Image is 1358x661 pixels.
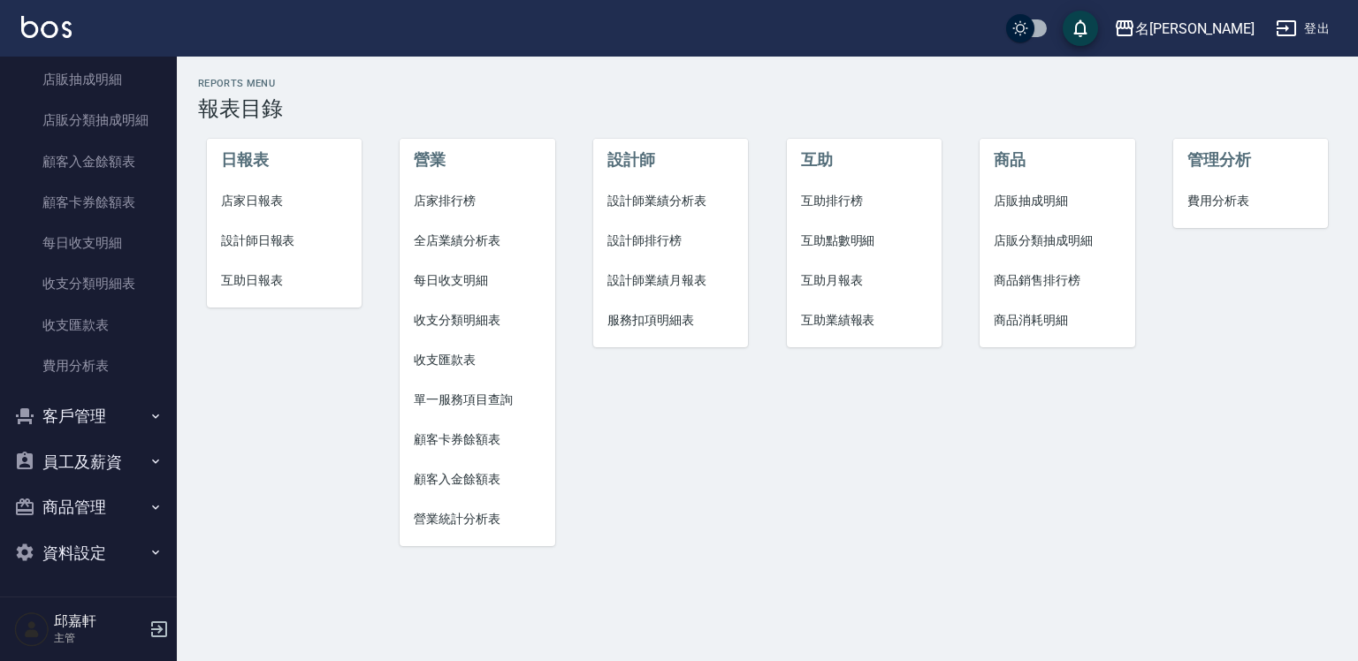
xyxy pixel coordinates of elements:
[400,499,554,539] a: 營業統計分析表
[980,139,1134,181] li: 商品
[414,311,540,330] span: 收支分類明細表
[414,271,540,290] span: 每日收支明細
[221,232,347,250] span: 設計師日報表
[1135,18,1255,40] div: 名[PERSON_NAME]
[414,510,540,528] span: 營業統計分析表
[207,181,362,221] a: 店家日報表
[7,305,170,346] a: 收支匯款表
[593,300,748,340] a: 服務扣項明細表
[414,470,540,489] span: 顧客入金餘額表
[54,630,144,646] p: 主管
[787,261,942,300] a: 互助月報表
[414,391,540,409] span: 單一服務項目查詢
[7,393,170,439] button: 客戶管理
[980,300,1134,340] a: 商品消耗明細
[7,182,170,223] a: 顧客卡券餘額表
[994,311,1120,330] span: 商品消耗明細
[207,221,362,261] a: 設計師日報表
[400,139,554,181] li: 營業
[7,100,170,141] a: 店販分類抽成明細
[801,311,927,330] span: 互助業績報表
[607,192,734,210] span: 設計師業績分析表
[207,139,362,181] li: 日報表
[787,139,942,181] li: 互助
[801,271,927,290] span: 互助月報表
[400,460,554,499] a: 顧客入金餘額表
[801,192,927,210] span: 互助排行榜
[593,221,748,261] a: 設計師排行榜
[980,221,1134,261] a: 店販分類抽成明細
[400,340,554,380] a: 收支匯款表
[787,221,942,261] a: 互助點數明細
[207,261,362,300] a: 互助日報表
[1269,12,1337,45] button: 登出
[1063,11,1098,46] button: save
[7,223,170,263] a: 每日收支明細
[414,351,540,369] span: 收支匯款表
[994,271,1120,290] span: 商品銷售排行榜
[7,263,170,304] a: 收支分類明細表
[593,261,748,300] a: 設計師業績月報表
[400,420,554,460] a: 顧客卡券餘額表
[1187,192,1314,210] span: 費用分析表
[980,261,1134,300] a: 商品銷售排行榜
[607,271,734,290] span: 設計師業績月報表
[1173,139,1328,181] li: 管理分析
[980,181,1134,221] a: 店販抽成明細
[593,139,748,181] li: 設計師
[400,380,554,420] a: 單一服務項目查詢
[787,181,942,221] a: 互助排行榜
[198,78,1337,89] h2: Reports Menu
[994,192,1120,210] span: 店販抽成明細
[414,430,540,449] span: 顧客卡券餘額表
[54,612,144,630] h5: 邱嘉軒
[400,300,554,340] a: 收支分類明細表
[7,59,170,100] a: 店販抽成明細
[801,232,927,250] span: 互助點數明細
[607,311,734,330] span: 服務扣項明細表
[198,96,1337,121] h3: 報表目錄
[7,484,170,530] button: 商品管理
[7,346,170,386] a: 費用分析表
[400,221,554,261] a: 全店業績分析表
[221,271,347,290] span: 互助日報表
[1107,11,1262,47] button: 名[PERSON_NAME]
[994,232,1120,250] span: 店販分類抽成明細
[7,530,170,576] button: 資料設定
[414,232,540,250] span: 全店業績分析表
[414,192,540,210] span: 店家排行榜
[7,141,170,182] a: 顧客入金餘額表
[607,232,734,250] span: 設計師排行榜
[787,300,942,340] a: 互助業績報表
[400,181,554,221] a: 店家排行榜
[21,16,72,38] img: Logo
[14,612,50,647] img: Person
[593,181,748,221] a: 設計師業績分析表
[221,192,347,210] span: 店家日報表
[1173,181,1328,221] a: 費用分析表
[400,261,554,300] a: 每日收支明細
[7,439,170,485] button: 員工及薪資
